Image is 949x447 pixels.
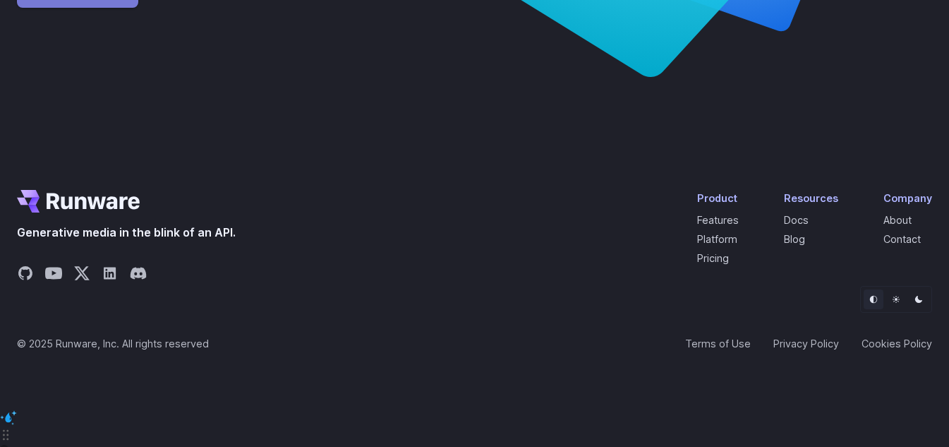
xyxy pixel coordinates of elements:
[909,290,929,309] button: Dark
[883,214,912,226] a: About
[784,233,805,245] a: Blog
[862,335,932,352] a: Cookies Policy
[784,190,838,206] div: Resources
[773,335,839,352] a: Privacy Policy
[697,252,729,264] a: Pricing
[860,286,932,313] ul: Theme selector
[886,290,906,309] button: Light
[685,335,751,352] a: Terms of Use
[784,214,809,226] a: Docs
[73,265,90,286] a: Share on X
[697,190,739,206] div: Product
[17,335,209,352] span: © 2025 Runware, Inc. All rights reserved
[864,290,883,309] button: Default
[697,214,739,226] a: Features
[883,190,932,206] div: Company
[45,265,62,286] a: Share on YouTube
[697,233,737,245] a: Platform
[130,265,147,286] a: Share on Discord
[17,224,236,242] span: Generative media in the blink of an API.
[17,265,34,286] a: Share on GitHub
[102,265,119,286] a: Share on LinkedIn
[17,190,140,213] a: Go to /
[883,233,921,245] a: Contact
